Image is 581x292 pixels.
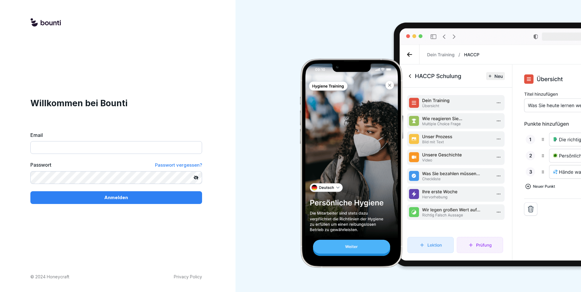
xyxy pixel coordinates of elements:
label: Passwort [30,161,51,169]
img: logo.svg [30,18,61,27]
p: © 2024 Honeycraft [30,273,69,280]
button: Anmelden [30,191,202,204]
p: Anmelden [104,194,128,201]
span: Passwort vergessen? [155,162,202,168]
a: Privacy Policy [174,273,202,280]
a: Passwort vergessen? [155,161,202,169]
label: Email [30,131,202,139]
h1: Willkommen bei Bounti [30,97,202,110]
